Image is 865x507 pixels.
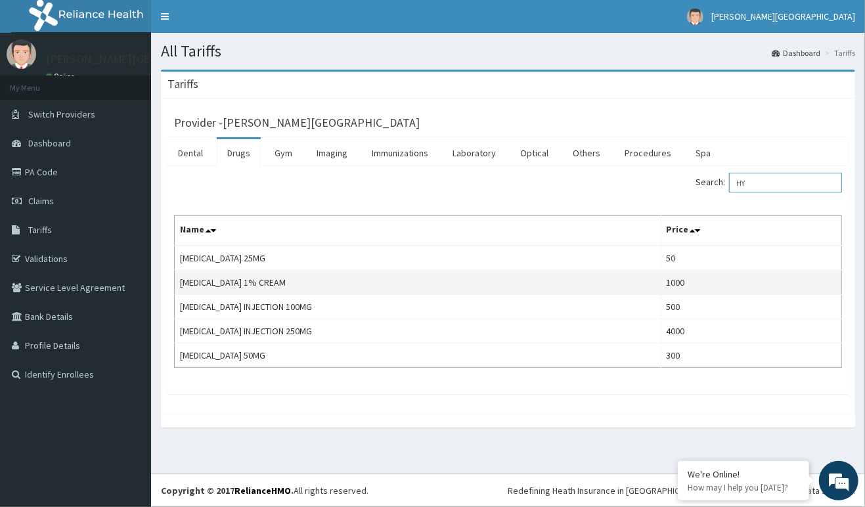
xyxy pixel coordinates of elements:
[76,165,181,298] span: We're online!
[161,43,855,60] h1: All Tariffs
[687,9,703,25] img: User Image
[685,139,721,167] a: Spa
[46,72,78,81] a: Online
[729,173,842,192] input: Search:
[28,108,95,120] span: Switch Providers
[7,39,36,69] img: User Image
[46,53,240,65] p: [PERSON_NAME][GEOGRAPHIC_DATA]
[215,7,247,38] div: Minimize live chat window
[234,485,291,496] a: RelianceHMO
[661,216,841,246] th: Price
[661,319,841,343] td: 4000
[175,216,661,246] th: Name
[151,474,865,507] footer: All rights reserved.
[822,47,855,58] li: Tariffs
[28,137,71,149] span: Dashboard
[28,224,52,236] span: Tariffs
[772,47,820,58] a: Dashboard
[175,343,661,368] td: [MEDICAL_DATA] 50MG
[306,139,358,167] a: Imaging
[361,139,439,167] a: Immunizations
[688,482,799,493] p: How may I help you today?
[175,319,661,343] td: [MEDICAL_DATA] INJECTION 250MG
[24,66,53,99] img: d_794563401_company_1708531726252_794563401
[661,271,841,295] td: 1000
[217,139,261,167] a: Drugs
[175,246,661,271] td: [MEDICAL_DATA] 25MG
[661,343,841,368] td: 300
[508,484,855,497] div: Redefining Heath Insurance in [GEOGRAPHIC_DATA] using Telemedicine and Data Science!
[167,78,198,90] h3: Tariffs
[161,485,294,496] strong: Copyright © 2017 .
[614,139,682,167] a: Procedures
[264,139,303,167] a: Gym
[28,195,54,207] span: Claims
[510,139,559,167] a: Optical
[68,74,221,91] div: Chat with us now
[696,173,842,192] label: Search:
[7,359,250,405] textarea: Type your message and hit 'Enter'
[175,295,661,319] td: [MEDICAL_DATA] INJECTION 100MG
[167,139,213,167] a: Dental
[711,11,855,22] span: [PERSON_NAME][GEOGRAPHIC_DATA]
[442,139,506,167] a: Laboratory
[562,139,611,167] a: Others
[661,246,841,271] td: 50
[175,271,661,295] td: [MEDICAL_DATA] 1% CREAM
[688,468,799,480] div: We're Online!
[661,295,841,319] td: 500
[174,117,420,129] h3: Provider - [PERSON_NAME][GEOGRAPHIC_DATA]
